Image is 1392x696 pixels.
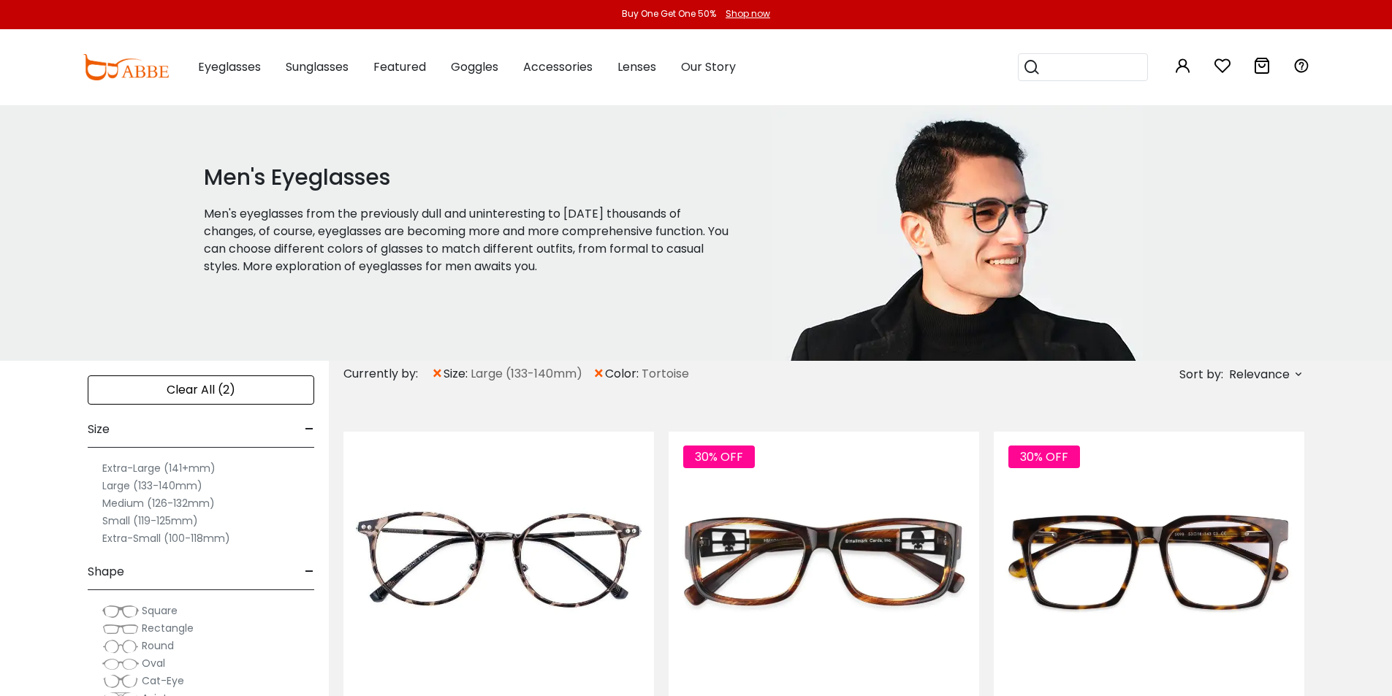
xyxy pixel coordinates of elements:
span: Rectangle [142,621,194,635]
span: × [431,361,444,387]
div: Buy One Get One 50% [622,7,716,20]
span: Featured [373,58,426,75]
h1: Men's Eyeglasses [204,164,736,191]
img: Square.png [102,604,139,619]
span: × [593,361,605,387]
span: Relevance [1229,362,1290,388]
span: Cat-Eye [142,673,184,688]
span: Shape [88,554,124,589]
div: Shop now [726,7,770,20]
div: Clear All (2) [88,375,314,405]
img: Tortoise Aegis - TR ,Universal Bridge Fit [669,432,979,690]
span: Sort by: [1179,366,1223,383]
span: Oval [142,656,165,670]
img: abbeglasses.com [83,54,169,80]
span: Goggles [451,58,498,75]
span: Accessories [523,58,593,75]
p: Men's eyeglasses from the previously dull and uninteresting to [DATE] thousands of changes, of co... [204,205,736,275]
span: Eyeglasses [198,58,261,75]
span: Square [142,603,178,618]
span: Large (133-140mm) [471,365,582,383]
img: Rectangle.png [102,622,139,636]
span: 30% OFF [1008,445,1080,468]
a: Shop now [718,7,770,20]
img: Tortoise Gilbert - Acetate ,Universal Bridge Fit [994,432,1304,690]
span: color: [605,365,642,383]
img: Round.png [102,639,139,654]
img: Cat-Eye.png [102,674,139,689]
label: Small (119-125mm) [102,512,198,529]
label: Large (133-140mm) [102,477,202,494]
span: Sunglasses [286,58,349,75]
img: men's eyeglasses [772,105,1143,361]
label: Extra-Small (100-118mm) [102,529,230,547]
img: Oval.png [102,657,139,671]
img: Tortoise Commerce - TR ,Adjust Nose Pads [343,432,654,690]
span: Round [142,638,174,653]
span: Size [88,412,110,447]
span: Tortoise [642,365,689,383]
label: Medium (126-132mm) [102,494,215,512]
span: - [305,554,314,589]
span: Lenses [617,58,656,75]
div: Currently by: [343,361,431,387]
span: Our Story [681,58,736,75]
span: 30% OFF [683,445,755,468]
span: - [305,412,314,447]
span: size: [444,365,471,383]
label: Extra-Large (141+mm) [102,459,216,477]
